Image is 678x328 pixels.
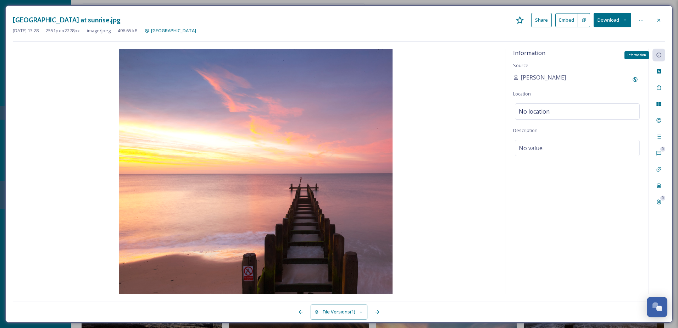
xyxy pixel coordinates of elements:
span: No value. [519,144,544,152]
span: Description [513,127,538,133]
button: Open Chat [647,297,667,317]
span: Source [513,62,528,69]
button: Download [594,13,631,27]
div: 0 [660,147,665,152]
div: Information [624,51,649,59]
span: [DATE] 13:28 [13,27,39,34]
span: image/jpeg [87,27,111,34]
span: 496.65 kB [118,27,138,34]
span: [PERSON_NAME] [521,73,566,82]
button: File Versions(1) [311,305,367,319]
span: Location [513,91,531,97]
button: Share [531,13,552,27]
span: 2551 px x 2278 px [46,27,80,34]
h3: [GEOGRAPHIC_DATA] at sunrise.jpg [13,15,121,25]
span: No location [519,107,550,116]
span: Information [513,49,545,57]
img: Southwold%20Beach%20at%20sunrise.jpg [13,49,499,294]
button: Embed [555,13,578,27]
span: [GEOGRAPHIC_DATA] [151,27,196,34]
div: 0 [660,196,665,201]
